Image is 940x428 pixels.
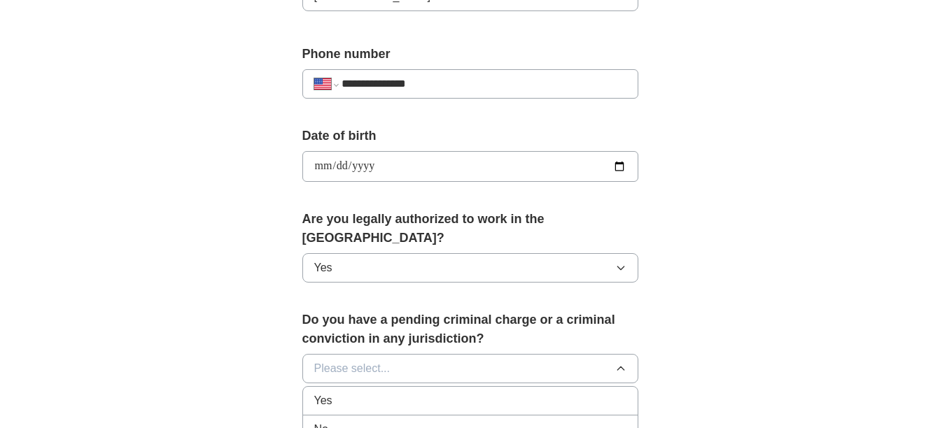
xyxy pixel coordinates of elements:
label: Are you legally authorized to work in the [GEOGRAPHIC_DATA]? [302,210,638,248]
label: Phone number [302,45,638,64]
span: Yes [314,259,332,276]
label: Do you have a pending criminal charge or a criminal conviction in any jurisdiction? [302,311,638,348]
button: Yes [302,253,638,283]
button: Please select... [302,354,638,383]
span: Please select... [314,360,391,377]
label: Date of birth [302,127,638,145]
span: Yes [314,392,332,409]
